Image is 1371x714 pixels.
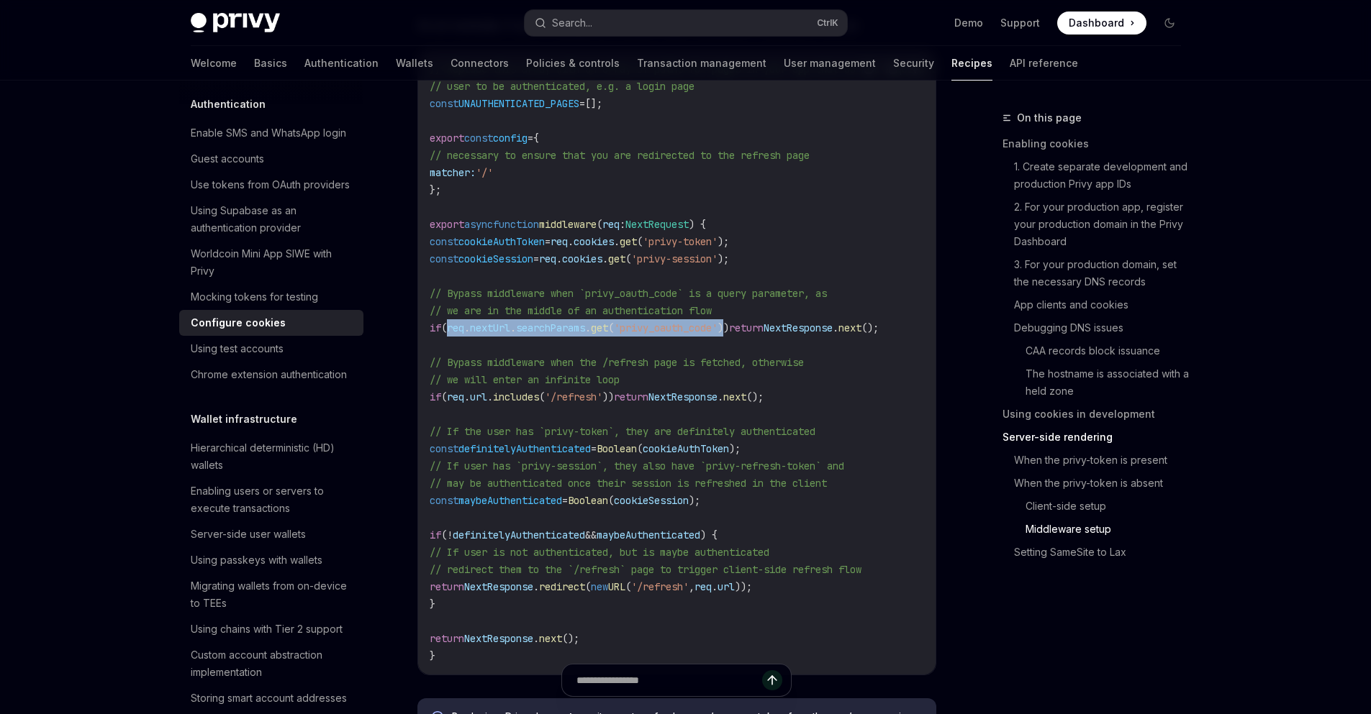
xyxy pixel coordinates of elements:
[562,494,568,507] span: =
[179,573,363,616] a: Migrating wallets from on-device to TEEs
[179,198,363,241] a: Using Supabase as an authentication provider
[718,580,735,593] span: url
[539,390,545,403] span: (
[179,478,363,521] a: Enabling users or servers to execute transactions
[614,494,689,507] span: cookieSession
[179,642,363,685] a: Custom account abstraction implementation
[430,459,844,472] span: // If user has `privy-session`, they also have `privy-refresh-token` and
[464,390,470,403] span: .
[893,46,934,81] a: Security
[254,46,287,81] a: Basics
[689,494,700,507] span: );
[620,235,637,248] span: get
[712,580,718,593] span: .
[430,304,712,317] span: // we are in the middle of an authentication flow
[191,176,350,193] div: Use tokens from OAuth providers
[430,580,464,593] span: return
[191,482,355,517] div: Enabling users or servers to execute transactions
[191,245,355,280] div: Worldcoin Mini App SIWE with Privy
[729,321,764,334] span: return
[447,390,464,403] span: req
[191,690,347,707] div: Storing smart account addresses
[784,46,876,81] a: User management
[614,390,648,403] span: return
[304,46,379,81] a: Authentication
[1026,362,1193,403] a: The hostname is associated with a held zone
[191,96,266,113] h5: Authentication
[1014,196,1193,253] a: 2. For your production app, register your production domain in the Privy Dashboard
[191,366,347,383] div: Chrome extension authentication
[568,494,608,507] span: Boolean
[430,649,435,662] span: }
[689,218,706,231] span: ) {
[552,14,592,32] div: Search...
[191,551,322,569] div: Using passkeys with wallets
[585,580,591,593] span: (
[597,442,637,455] span: Boolean
[533,632,539,645] span: .
[597,528,700,541] span: maybeAuthenticated
[1014,449,1193,472] a: When the privy-token is present
[625,252,631,265] span: (
[648,390,718,403] span: NextResponse
[430,632,464,645] span: return
[476,166,493,179] span: '/'
[735,580,752,593] span: ));
[637,46,766,81] a: Transaction management
[430,494,458,507] span: const
[191,124,346,142] div: Enable SMS and WhatsApp login
[591,442,597,455] span: =
[574,235,614,248] span: cookies
[470,390,487,403] span: url
[458,442,591,455] span: definitelyAuthenticated
[430,390,441,403] span: if
[430,425,815,438] span: // If the user has `privy-token`, they are definitely authenticated
[451,46,509,81] a: Connectors
[430,321,441,334] span: if
[1026,495,1193,518] a: Client-side setup
[631,580,689,593] span: '/refresh'
[493,218,539,231] span: function
[597,218,602,231] span: (
[191,646,355,681] div: Custom account abstraction implementation
[1014,293,1193,316] a: App clients and cookies
[179,120,363,146] a: Enable SMS and WhatsApp login
[817,17,838,29] span: Ctrl K
[746,390,764,403] span: ();
[723,390,746,403] span: next
[458,494,562,507] span: maybeAuthenticated
[179,616,363,642] a: Using chains with Tier 2 support
[718,390,723,403] span: .
[585,528,597,541] span: &&
[191,439,355,474] div: Hierarchical deterministic (HD) wallets
[591,580,608,593] span: new
[718,235,729,248] span: );
[441,390,447,403] span: (
[838,321,861,334] span: next
[608,252,625,265] span: get
[179,310,363,336] a: Configure cookies
[579,97,585,110] span: =
[591,321,608,334] span: get
[1003,426,1193,449] a: Server-side rendering
[954,16,983,30] a: Demo
[447,321,464,334] span: req
[516,321,585,334] span: searchParams
[551,235,568,248] span: req
[179,336,363,362] a: Using test accounts
[179,547,363,573] a: Using passkeys with wallets
[689,580,694,593] span: ,
[458,252,533,265] span: cookieSession
[458,97,579,110] span: UNAUTHENTICATED_PAGES
[585,97,602,110] span: [];
[1158,12,1181,35] button: Toggle dark mode
[625,580,631,593] span: (
[528,132,533,145] span: =
[762,670,782,690] button: Send message
[764,321,833,334] span: NextResponse
[191,150,264,168] div: Guest accounts
[179,435,363,478] a: Hierarchical deterministic (HD) wallets
[539,252,556,265] span: req
[191,621,343,638] div: Using chains with Tier 2 support
[430,598,435,610] span: }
